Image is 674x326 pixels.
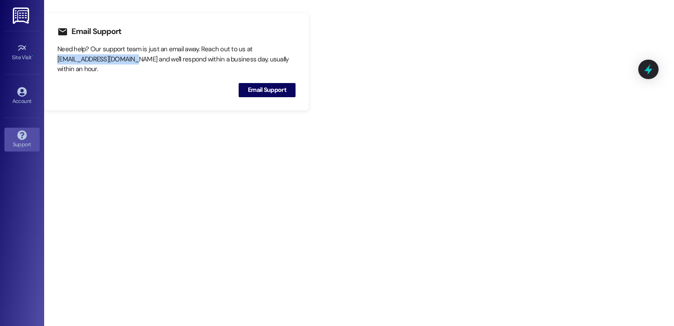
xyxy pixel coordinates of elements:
[248,85,286,95] span: Email Support
[4,128,40,152] a: Support
[4,41,40,64] a: Site Visit •
[71,27,121,37] h3: Email Support
[239,83,296,97] button: Email Support
[4,84,40,108] a: Account
[32,53,33,59] span: •
[57,44,296,74] div: Need help? Our support team is just an email away. Reach out to us at [EMAIL_ADDRESS][DOMAIN_NAME...
[13,8,31,24] img: ResiDesk Logo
